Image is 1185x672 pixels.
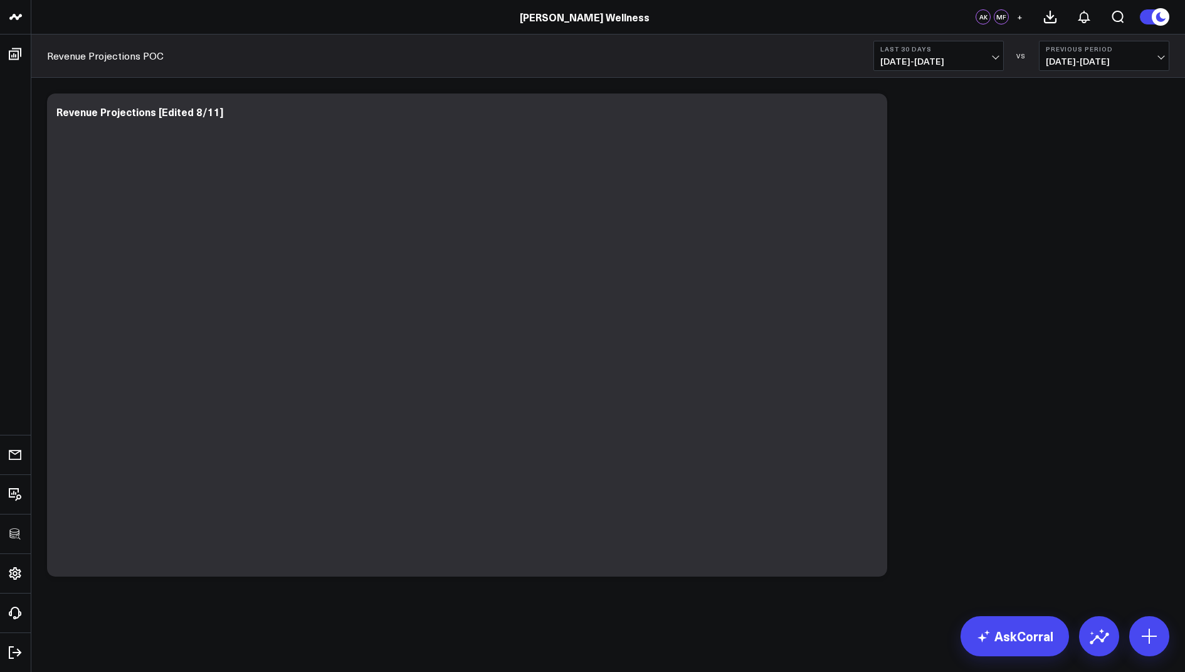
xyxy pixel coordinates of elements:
span: + [1017,13,1023,21]
span: [DATE] - [DATE] [880,56,997,67]
a: Revenue Projections POC [47,49,164,63]
div: Revenue Projections [Edited 8/11] [56,105,223,119]
button: Previous Period[DATE]-[DATE] [1039,41,1169,71]
div: AK [976,9,991,24]
a: [PERSON_NAME] Wellness [520,10,650,24]
b: Previous Period [1046,45,1162,53]
a: AskCorral [961,616,1069,656]
b: Last 30 Days [880,45,997,53]
div: MF [994,9,1009,24]
span: [DATE] - [DATE] [1046,56,1162,67]
button: + [1012,9,1027,24]
button: Last 30 Days[DATE]-[DATE] [873,41,1004,71]
div: VS [1010,52,1033,60]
